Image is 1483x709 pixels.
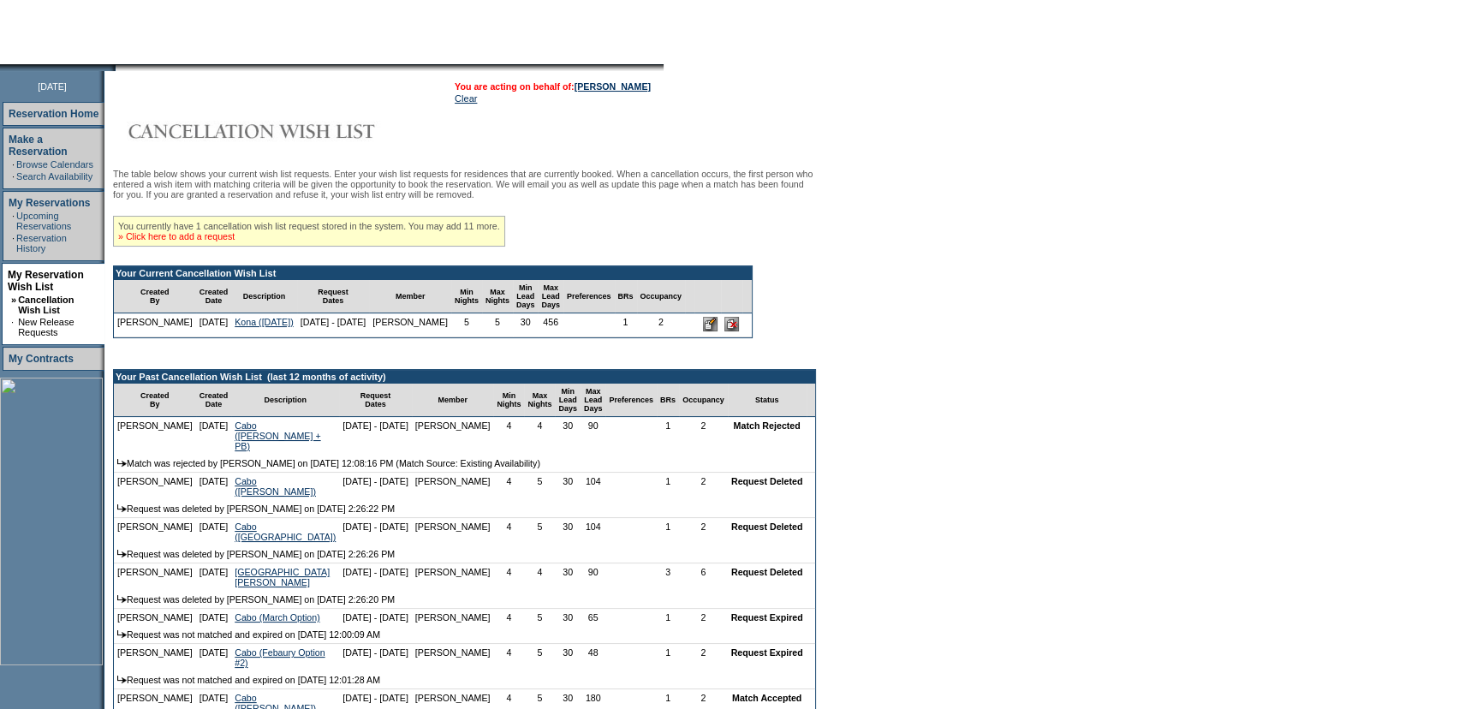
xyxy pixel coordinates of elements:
[728,384,807,417] td: Status
[615,313,637,337] td: 1
[12,233,15,253] td: ·
[235,647,325,668] a: Cabo (Febaury Option #2)
[114,518,196,545] td: [PERSON_NAME]
[524,563,555,591] td: 4
[235,612,320,623] a: Cabo (March Option)
[114,473,196,500] td: [PERSON_NAME]
[18,295,74,315] a: Cancellation Wish List
[555,609,581,626] td: 30
[455,81,651,92] span: You are acting on behalf of:
[114,266,752,280] td: Your Current Cancellation Wish List
[196,384,232,417] td: Created Date
[9,353,74,365] a: My Contracts
[196,313,232,337] td: [DATE]
[114,671,815,689] td: Request was not matched and expired on [DATE] 12:01:28 AM
[113,216,505,247] div: You currently have 1 cancellation wish list request stored in the system. You may add 11 more.
[9,134,68,158] a: Make a Reservation
[679,609,728,626] td: 2
[538,313,563,337] td: 456
[679,644,728,671] td: 2
[524,417,555,455] td: 4
[412,384,494,417] td: Member
[196,644,232,671] td: [DATE]
[114,313,196,337] td: [PERSON_NAME]
[235,567,330,587] a: [GEOGRAPHIC_DATA][PERSON_NAME]
[235,317,294,327] a: Kona ([DATE])
[657,644,679,671] td: 1
[114,370,815,384] td: Your Past Cancellation Wish List (last 12 months of activity)
[16,159,93,170] a: Browse Calendars
[117,504,127,512] img: arrow.gif
[12,171,15,182] td: ·
[493,384,524,417] td: Min Nights
[493,563,524,591] td: 4
[342,567,408,577] nobr: [DATE] - [DATE]
[657,563,679,591] td: 3
[196,518,232,545] td: [DATE]
[524,644,555,671] td: 5
[16,171,92,182] a: Search Availability
[297,280,370,313] td: Request Dates
[342,693,408,703] nobr: [DATE] - [DATE]
[114,500,815,518] td: Request was deleted by [PERSON_NAME] on [DATE] 2:26:22 PM
[196,473,232,500] td: [DATE]
[731,476,803,486] nobr: Request Deleted
[524,473,555,500] td: 5
[555,473,581,500] td: 30
[114,455,815,473] td: Match was rejected by [PERSON_NAME] on [DATE] 12:08:16 PM (Match Source: Existing Availability)
[12,211,15,231] td: ·
[11,317,16,337] td: ·
[451,280,482,313] td: Min Nights
[114,644,196,671] td: [PERSON_NAME]
[513,280,539,313] td: Min Lead Days
[231,384,339,417] td: Description
[38,81,67,92] span: [DATE]
[196,417,232,455] td: [DATE]
[114,384,196,417] td: Created By
[114,417,196,455] td: [PERSON_NAME]
[114,545,815,563] td: Request was deleted by [PERSON_NAME] on [DATE] 2:26:26 PM
[679,563,728,591] td: 6
[581,518,606,545] td: 104
[493,518,524,545] td: 4
[16,233,67,253] a: Reservation History
[369,280,451,313] td: Member
[482,280,513,313] td: Max Nights
[555,563,581,591] td: 30
[114,626,815,644] td: Request was not matched and expired on [DATE] 12:00:09 AM
[679,417,728,455] td: 2
[724,317,739,331] input: Delete this Request
[114,280,196,313] td: Created By
[581,417,606,455] td: 90
[731,521,803,532] nobr: Request Deleted
[493,473,524,500] td: 4
[581,384,606,417] td: Max Lead Days
[731,567,803,577] nobr: Request Deleted
[114,591,815,609] td: Request was deleted by [PERSON_NAME] on [DATE] 2:26:20 PM
[114,563,196,591] td: [PERSON_NAME]
[605,384,657,417] td: Preferences
[116,64,117,71] img: blank.gif
[18,317,74,337] a: New Release Requests
[679,473,728,500] td: 2
[196,280,232,313] td: Created Date
[524,609,555,626] td: 5
[196,563,232,591] td: [DATE]
[493,417,524,455] td: 4
[339,384,412,417] td: Request Dates
[117,595,127,603] img: arrow.gif
[342,420,408,431] nobr: [DATE] - [DATE]
[11,295,16,305] b: »
[231,280,297,313] td: Description
[117,630,127,638] img: arrow.gif
[555,518,581,545] td: 30
[581,609,606,626] td: 65
[412,518,494,545] td: [PERSON_NAME]
[455,93,477,104] a: Clear
[732,693,801,703] nobr: Match Accepted
[679,384,728,417] td: Occupancy
[117,459,127,467] img: arrow.gif
[8,269,84,293] a: My Reservation Wish List
[734,420,801,431] nobr: Match Rejected
[637,280,686,313] td: Occupancy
